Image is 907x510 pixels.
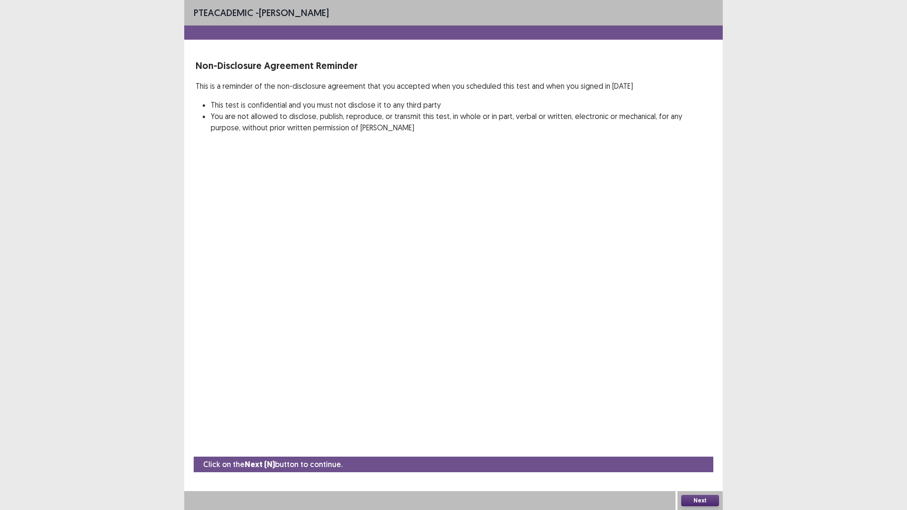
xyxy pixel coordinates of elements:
[194,7,253,18] span: PTE academic
[211,99,711,110] li: This test is confidential and you must not disclose it to any third party
[245,459,275,469] strong: Next (N)
[211,110,711,133] li: You are not allowed to disclose, publish, reproduce, or transmit this test, in whole or in part, ...
[203,459,342,470] p: Click on the button to continue.
[681,495,719,506] button: Next
[194,6,329,20] p: - [PERSON_NAME]
[196,80,711,92] p: This is a reminder of the non-disclosure agreement that you accepted when you scheduled this test...
[196,59,711,73] p: Non-Disclosure Agreement Reminder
